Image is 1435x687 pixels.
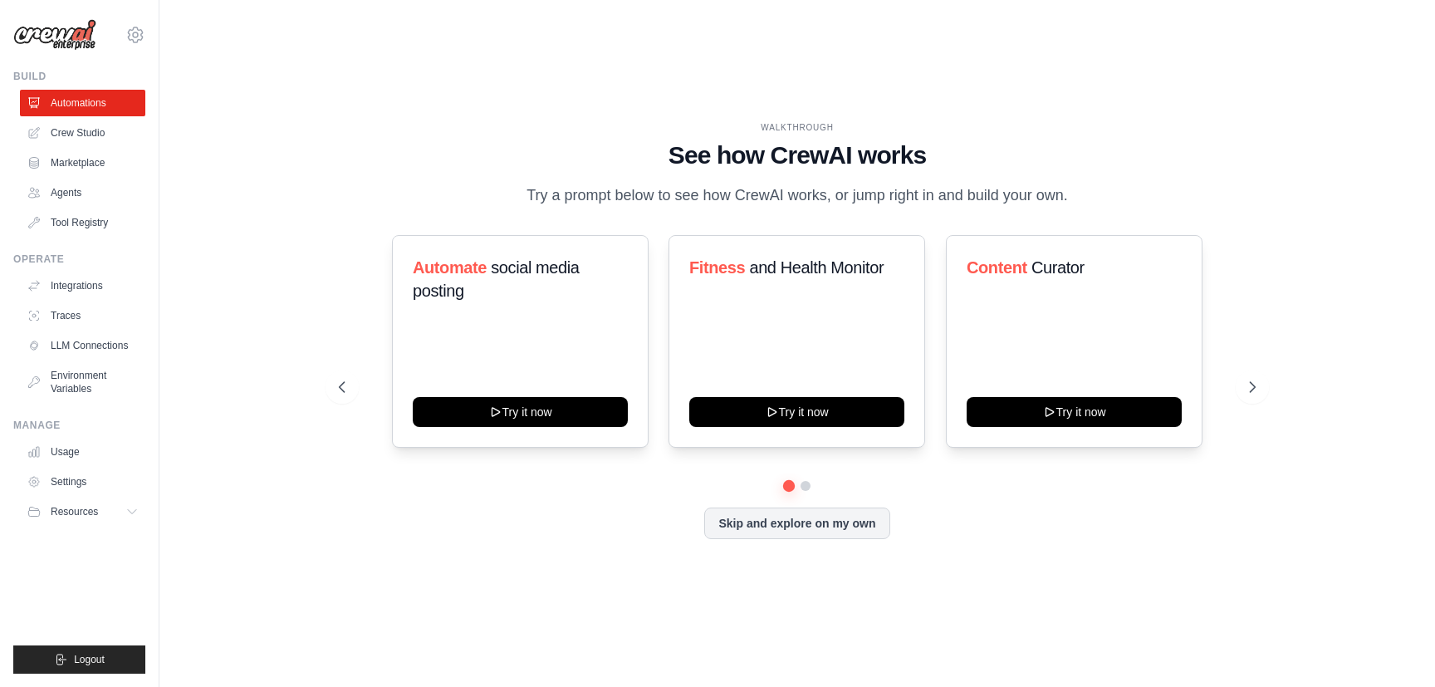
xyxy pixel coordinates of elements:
[1031,258,1085,277] span: Curator
[20,498,145,525] button: Resources
[689,258,745,277] span: Fitness
[20,362,145,402] a: Environment Variables
[20,302,145,329] a: Traces
[704,508,889,539] button: Skip and explore on my own
[413,258,580,300] span: social media posting
[20,209,145,236] a: Tool Registry
[339,140,1256,170] h1: See how CrewAI works
[51,505,98,518] span: Resources
[20,439,145,465] a: Usage
[13,253,145,266] div: Operate
[967,397,1182,427] button: Try it now
[13,70,145,83] div: Build
[967,258,1027,277] span: Content
[20,179,145,206] a: Agents
[413,397,628,427] button: Try it now
[20,469,145,495] a: Settings
[413,258,487,277] span: Automate
[689,397,904,427] button: Try it now
[74,653,105,666] span: Logout
[339,121,1256,134] div: WALKTHROUGH
[518,184,1076,208] p: Try a prompt below to see how CrewAI works, or jump right in and build your own.
[1352,607,1435,687] iframe: Chat Widget
[13,645,145,674] button: Logout
[20,120,145,146] a: Crew Studio
[20,272,145,299] a: Integrations
[13,419,145,432] div: Manage
[13,19,96,51] img: Logo
[20,332,145,359] a: LLM Connections
[20,90,145,116] a: Automations
[750,258,884,277] span: and Health Monitor
[20,150,145,176] a: Marketplace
